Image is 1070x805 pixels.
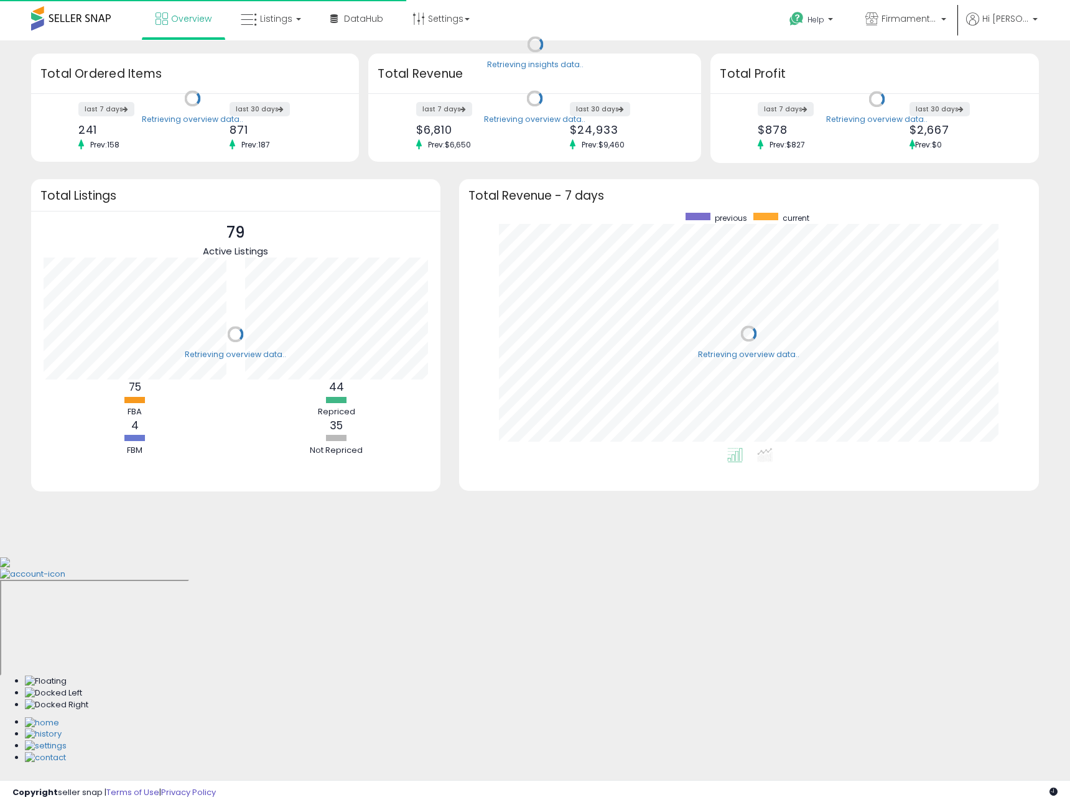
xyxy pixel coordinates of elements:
[25,699,88,711] img: Docked Right
[484,114,585,125] div: Retrieving overview data..
[185,350,286,361] div: Retrieving overview data..
[789,11,804,27] i: Get Help
[966,12,1038,40] a: Hi [PERSON_NAME]
[698,349,799,360] div: Retrieving overview data..
[25,728,62,740] img: History
[171,12,212,25] span: Overview
[25,752,66,764] img: Contact
[25,676,67,687] img: Floating
[344,12,383,25] span: DataHub
[260,12,292,25] span: Listings
[807,14,824,25] span: Help
[882,12,937,25] span: Firmament Labs
[25,717,59,729] img: Home
[982,12,1029,25] span: Hi [PERSON_NAME]
[25,740,67,752] img: Settings
[25,687,82,699] img: Docked Left
[779,2,845,40] a: Help
[142,114,243,125] div: Retrieving overview data..
[826,114,928,126] div: Retrieving overview data..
